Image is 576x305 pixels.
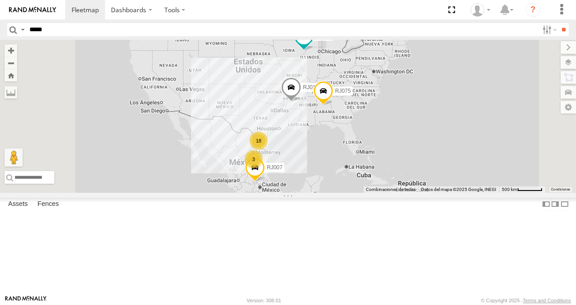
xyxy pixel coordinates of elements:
label: Search Query [19,23,26,36]
span: RJ007 [267,164,283,171]
label: Map Settings [561,101,576,114]
div: 3 [245,150,263,168]
div: XPD GLOBAL [467,3,494,17]
a: Visit our Website [5,296,47,305]
img: rand-logo.svg [9,7,56,13]
label: Fences [33,198,63,210]
i: ? [526,3,540,17]
a: Terms and Conditions [523,298,571,303]
button: Zoom out [5,57,17,69]
label: Dock Summary Table to the Left [542,198,551,211]
button: Combinaciones de teclas [366,186,416,193]
span: Datos del mapa ©2025 Google, INEGI [421,187,496,192]
button: Escala del mapa: 500 km por 52 píxeles [499,186,545,193]
label: Assets [4,198,32,210]
button: Zoom in [5,44,17,57]
a: Condiciones (se abre en una nueva pestaña) [551,188,570,191]
div: Version: 308.01 [247,298,281,303]
button: Arrastra el hombrecito naranja al mapa para abrir Street View [5,148,23,167]
span: RJ015 [303,84,319,91]
div: 18 [250,132,268,150]
label: Search Filter Options [539,23,558,36]
label: Hide Summary Table [560,198,569,211]
span: 500 km [502,187,517,192]
button: Zoom Home [5,69,17,81]
div: © Copyright 2025 - [481,298,571,303]
span: RJ075 [335,88,351,95]
label: Measure [5,86,17,99]
label: Dock Summary Table to the Right [551,198,560,211]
